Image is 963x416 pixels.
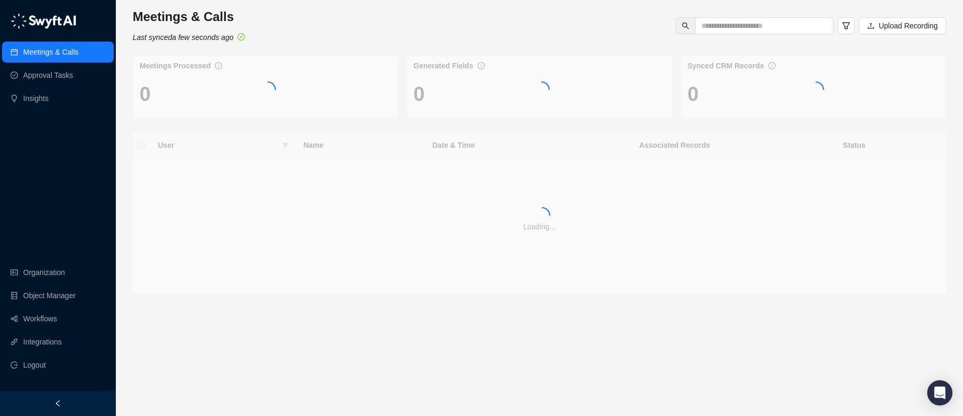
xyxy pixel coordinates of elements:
[879,20,938,32] span: Upload Recording
[532,79,553,100] span: loading
[532,205,553,226] span: loading
[859,17,946,34] button: Upload Recording
[867,22,875,29] span: upload
[11,361,18,369] span: logout
[23,285,76,306] a: Object Manager
[806,79,827,100] span: loading
[23,354,46,376] span: Logout
[23,331,62,352] a: Integrations
[237,33,245,40] span: check-circle
[133,8,245,25] h3: Meetings & Calls
[257,79,279,100] span: loading
[927,380,952,405] div: Open Intercom Messenger
[11,13,76,29] img: logo-05li4sbe.png
[23,65,73,86] a: Approval Tasks
[23,308,57,329] a: Workflows
[23,262,65,283] a: Organization
[133,33,233,42] i: Last synced a few seconds ago
[23,42,78,63] a: Meetings & Calls
[23,88,48,109] a: Insights
[842,22,850,30] span: filter
[54,400,62,407] span: left
[682,22,689,29] span: search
